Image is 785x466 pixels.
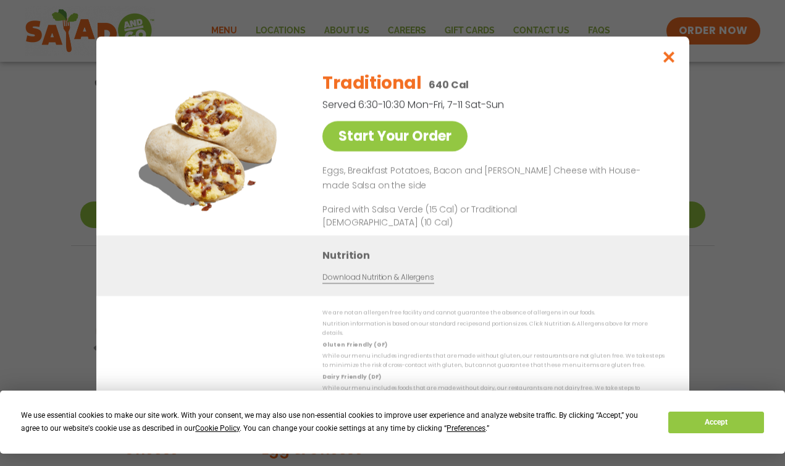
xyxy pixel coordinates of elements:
[322,308,665,318] p: We are not an allergen free facility and cannot guarantee the absence of allergens in our foods.
[322,373,380,381] strong: Dairy Friendly (DF)
[322,320,665,339] p: Nutrition information is based on our standard recipes and portion sizes. Click Nutrition & Aller...
[429,77,469,93] p: 640 Cal
[322,272,434,284] a: Download Nutrition & Allergens
[195,424,240,433] span: Cookie Policy
[124,61,297,235] img: Featured product photo for Traditional
[668,412,763,433] button: Accept
[322,203,551,229] p: Paired with Salsa Verde (15 Cal) or Traditional [DEMOGRAPHIC_DATA] (10 Cal)
[322,164,660,193] p: Eggs, Breakfast Potatoes, Bacon and [PERSON_NAME] Cheese with House-made Salsa on the side
[322,384,665,403] p: While our menu includes foods that are made without dairy, our restaurants are not dairy free. We...
[322,352,665,371] p: While our menu includes ingredients that are made without gluten, our restaurants are not gluten ...
[447,424,485,433] span: Preferences
[21,409,653,435] div: We use essential cookies to make our site work. With your consent, we may also use non-essential ...
[322,248,671,263] h3: Nutrition
[322,70,421,96] h2: Traditional
[322,97,600,112] p: Served 6:30-10:30 Mon-Fri, 7-11 Sat-Sun
[322,341,387,349] strong: Gluten Friendly (GF)
[649,36,689,78] button: Close modal
[322,121,468,151] a: Start Your Order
